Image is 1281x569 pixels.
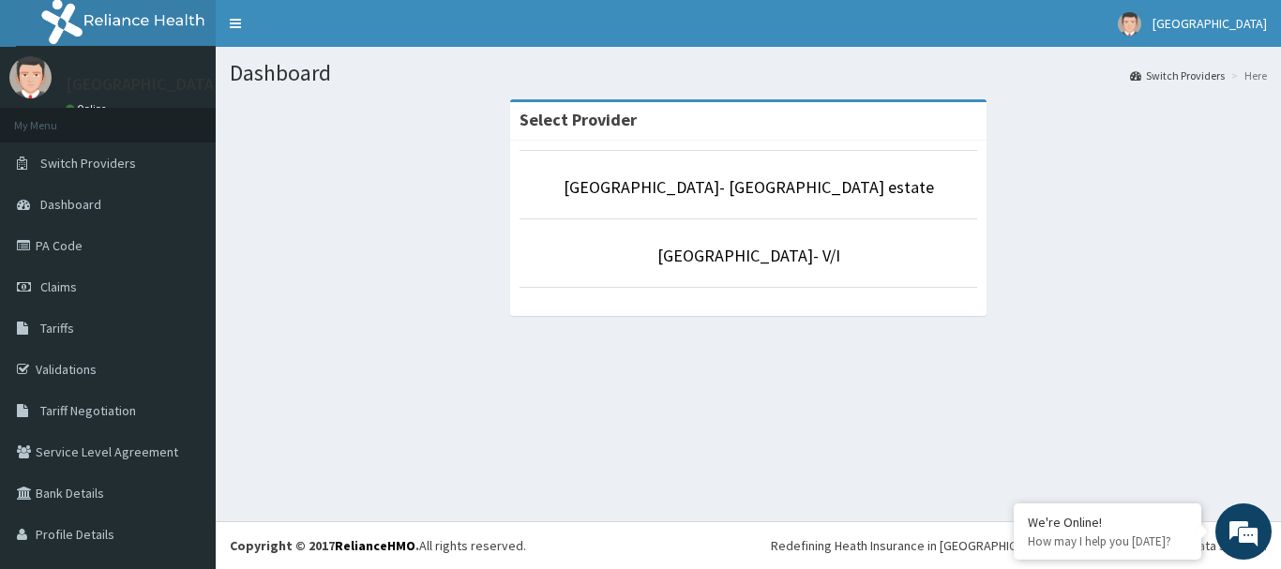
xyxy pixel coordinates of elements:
img: d_794563401_company_1708531726252_794563401 [35,94,76,141]
span: Switch Providers [40,155,136,172]
a: Switch Providers [1130,67,1225,83]
span: We're online! [109,167,259,356]
div: Chat with us now [98,105,315,129]
img: User Image [1118,12,1141,36]
textarea: Type your message and hit 'Enter' [9,374,357,440]
footer: All rights reserved. [216,521,1281,569]
p: [GEOGRAPHIC_DATA] [66,76,220,93]
div: We're Online! [1028,514,1187,531]
li: Here [1227,67,1267,83]
a: [GEOGRAPHIC_DATA]- V/I [657,245,840,266]
span: Tariffs [40,320,74,337]
img: User Image [9,56,52,98]
div: Redefining Heath Insurance in [GEOGRAPHIC_DATA] using Telemedicine and Data Science! [771,536,1267,555]
span: Dashboard [40,196,101,213]
strong: Copyright © 2017 . [230,537,419,554]
span: Tariff Negotiation [40,402,136,419]
h1: Dashboard [230,61,1267,85]
strong: Select Provider [520,109,637,130]
a: RelianceHMO [335,537,415,554]
span: Claims [40,278,77,295]
a: [GEOGRAPHIC_DATA]- [GEOGRAPHIC_DATA] estate [564,176,934,198]
div: Minimize live chat window [308,9,353,54]
p: How may I help you today? [1028,533,1187,549]
a: Online [66,102,111,115]
span: [GEOGRAPHIC_DATA] [1153,15,1267,32]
